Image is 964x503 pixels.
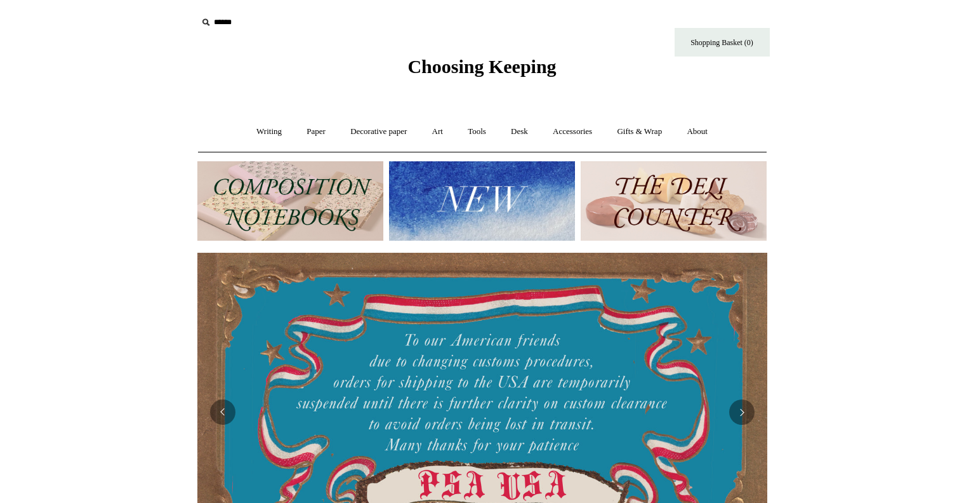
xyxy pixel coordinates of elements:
[499,115,539,149] a: Desk
[407,66,556,75] a: Choosing Keeping
[675,28,770,57] a: Shopping Basket (0)
[339,115,418,149] a: Decorative paper
[605,115,673,149] a: Gifts & Wrap
[245,115,293,149] a: Writing
[197,161,383,241] img: 202302 Composition ledgers.jpg__PID:69722ee6-fa44-49dd-a067-31375e5d54ec
[421,115,454,149] a: Art
[541,115,604,149] a: Accessories
[210,399,235,425] button: Previous
[675,115,719,149] a: About
[295,115,337,149] a: Paper
[456,115,498,149] a: Tools
[389,161,575,241] img: New.jpg__PID:f73bdf93-380a-4a35-bcfe-7823039498e1
[729,399,755,425] button: Next
[407,56,556,77] span: Choosing Keeping
[581,161,767,241] img: The Deli Counter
